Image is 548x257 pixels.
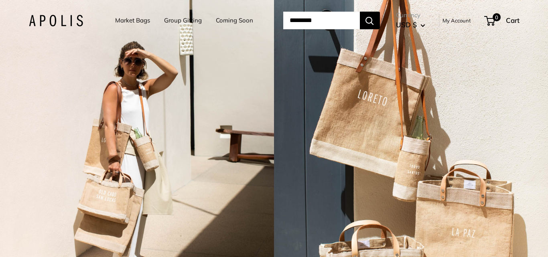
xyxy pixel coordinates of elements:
input: Search... [283,12,360,29]
a: Group Gifting [164,15,202,26]
button: Search [360,12,380,29]
a: Market Bags [115,15,150,26]
img: Apolis [29,15,83,26]
a: 0 Cart [485,14,520,27]
a: Coming Soon [216,15,253,26]
span: Currency [396,10,425,21]
span: Cart [506,16,520,24]
span: 0 [492,13,500,21]
span: USD $ [396,20,417,29]
button: USD $ [396,18,425,31]
a: My Account [442,16,471,25]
